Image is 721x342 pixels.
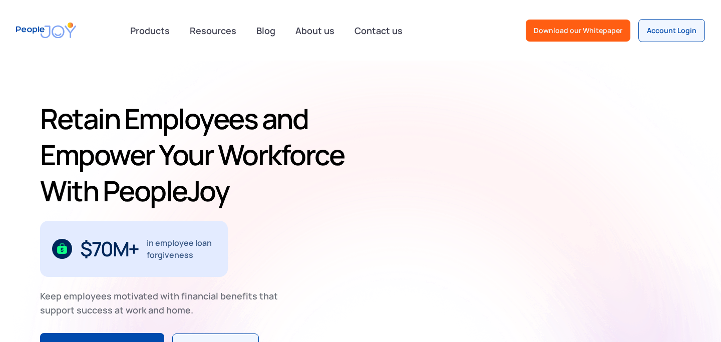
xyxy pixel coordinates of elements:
a: Contact us [348,20,409,42]
a: home [16,16,76,45]
a: Account Login [638,19,705,42]
div: Products [124,21,176,41]
div: Keep employees motivated with financial benefits that support success at work and home. [40,289,286,317]
div: $70M+ [80,241,139,257]
div: Download our Whitepaper [534,26,622,36]
div: Account Login [647,26,696,36]
a: Resources [184,20,242,42]
a: Blog [250,20,281,42]
a: About us [289,20,340,42]
div: in employee loan forgiveness [147,237,216,261]
div: 1 / 3 [40,221,228,277]
a: Download our Whitepaper [526,20,630,42]
h1: Retain Employees and Empower Your Workforce With PeopleJoy [40,101,356,209]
